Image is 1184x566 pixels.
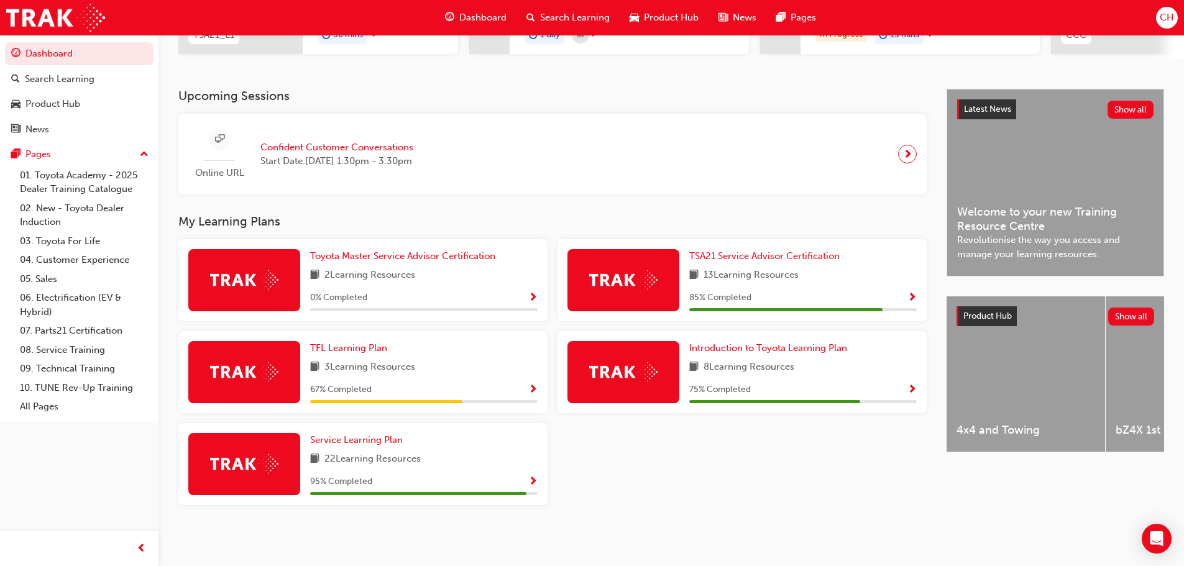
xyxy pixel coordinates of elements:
[5,68,154,91] a: Search Learning
[178,89,927,103] h3: Upcoming Sessions
[957,306,1154,326] a: Product HubShow all
[11,99,21,110] span: car-icon
[310,383,372,397] span: 67 % Completed
[528,474,538,490] button: Show Progress
[926,29,935,40] span: next-icon
[15,359,154,378] a: 09. Technical Training
[310,342,387,354] span: TFL Learning Plan
[766,5,826,30] a: pages-iconPages
[322,27,331,43] span: duration-icon
[526,10,535,25] span: search-icon
[445,10,454,25] span: guage-icon
[260,140,413,155] span: Confident Customer Conversations
[540,11,610,25] span: Search Learning
[310,360,319,375] span: book-icon
[947,89,1164,276] a: Latest NewsShow allWelcome to your new Training Resource CentreRevolutionise the way you access a...
[310,433,408,447] a: Service Learning Plan
[964,104,1011,114] span: Latest News
[5,42,154,65] a: Dashboard
[333,28,363,42] span: 30 mins
[310,475,372,489] span: 95 % Completed
[957,233,1154,261] span: Revolutionise the way you access and manage your learning resources.
[879,27,888,43] span: duration-icon
[25,97,80,111] div: Product Hub
[903,145,912,163] span: next-icon
[5,40,154,143] button: DashboardSearch LearningProduct HubNews
[210,454,278,473] img: Trak
[704,360,794,375] span: 8 Learning Resources
[11,74,20,85] span: search-icon
[188,166,250,180] span: Online URL
[1108,101,1154,119] button: Show all
[1142,524,1172,554] div: Open Intercom Messenger
[15,199,154,232] a: 02. New - Toyota Dealer Induction
[310,341,392,355] a: TFL Learning Plan
[459,11,507,25] span: Dashboard
[689,249,845,263] a: TSA21 Service Advisor Certification
[25,72,94,86] div: Search Learning
[776,10,786,25] span: pages-icon
[528,477,538,488] span: Show Progress
[15,232,154,251] a: 03. Toyota For Life
[310,291,367,305] span: 0 % Completed
[957,423,1095,437] span: 4x4 and Towing
[215,132,224,147] span: sessionType_ONLINE_URL-icon
[210,362,278,381] img: Trak
[15,397,154,416] a: All Pages
[11,48,21,60] span: guage-icon
[15,250,154,270] a: 04. Customer Experience
[718,10,728,25] span: news-icon
[907,382,917,398] button: Show Progress
[15,166,154,199] a: 01. Toyota Academy - 2025 Dealer Training Catalogue
[435,5,516,30] a: guage-iconDashboard
[5,143,154,166] button: Pages
[11,124,21,135] span: news-icon
[890,28,919,42] span: 15 mins
[644,11,699,25] span: Product Hub
[630,10,639,25] span: car-icon
[137,541,146,557] span: prev-icon
[689,383,751,397] span: 75 % Completed
[957,205,1154,233] span: Welcome to your new Training Resource Centre
[704,268,799,283] span: 13 Learning Resources
[528,293,538,304] span: Show Progress
[589,270,658,290] img: Trak
[957,99,1154,119] a: Latest NewsShow all
[528,290,538,306] button: Show Progress
[947,296,1105,452] a: 4x4 and Towing
[689,341,852,355] a: Introduction to Toyota Learning Plan
[11,149,21,160] span: pages-icon
[178,214,927,229] h3: My Learning Plans
[310,452,319,467] span: book-icon
[1156,7,1178,29] button: CH
[529,27,538,43] span: duration-icon
[15,378,154,398] a: 10. TUNE Rev-Up Training
[689,291,751,305] span: 85 % Completed
[324,268,415,283] span: 2 Learning Resources
[310,434,403,445] span: Service Learning Plan
[620,5,709,30] a: car-iconProduct Hub
[689,250,840,262] span: TSA21 Service Advisor Certification
[324,452,421,467] span: 22 Learning Resources
[907,293,917,304] span: Show Progress
[140,147,149,163] span: up-icon
[589,29,599,40] span: next-icon
[324,360,415,375] span: 3 Learning Resources
[689,360,699,375] span: book-icon
[15,340,154,360] a: 08. Service Training
[1160,11,1173,25] span: CH
[689,268,699,283] span: book-icon
[15,270,154,289] a: 05. Sales
[310,268,319,283] span: book-icon
[25,147,51,162] div: Pages
[5,118,154,141] a: News
[25,122,49,137] div: News
[528,382,538,398] button: Show Progress
[907,385,917,396] span: Show Progress
[709,5,766,30] a: news-iconNews
[6,4,105,32] img: Trak
[791,11,816,25] span: Pages
[310,250,495,262] span: Toyota Master Service Advisor Certification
